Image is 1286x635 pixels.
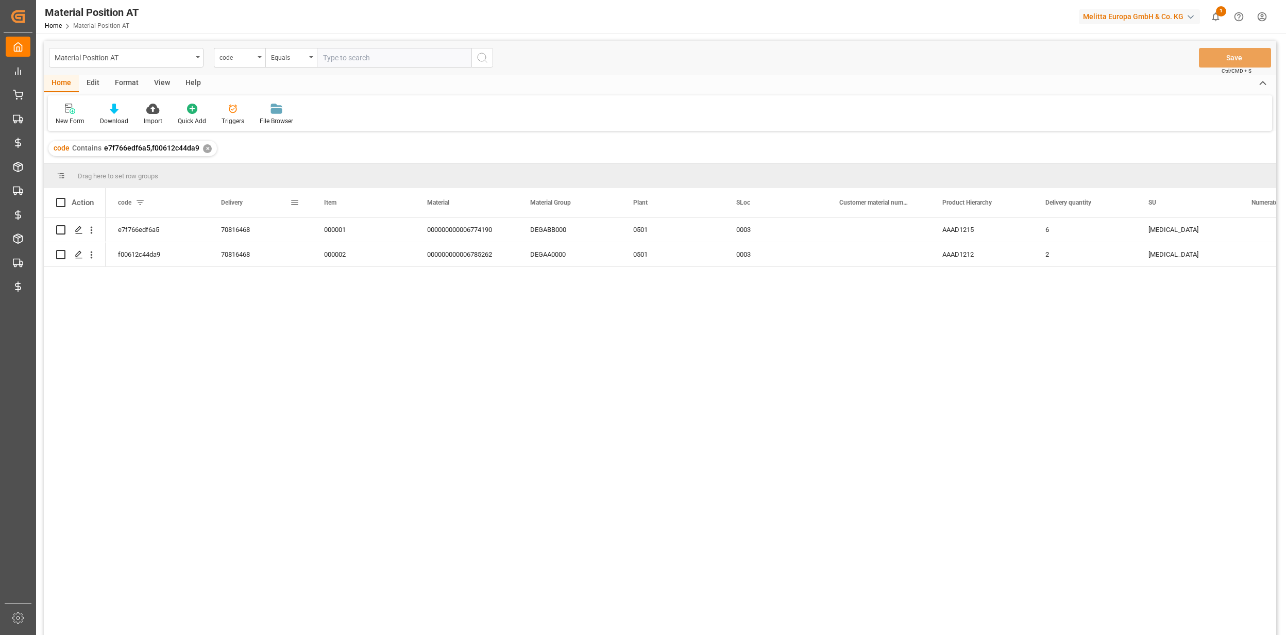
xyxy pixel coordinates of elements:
[427,199,449,206] span: Material
[49,48,204,68] button: open menu
[724,218,827,242] div: 0003
[1148,199,1156,206] span: SU
[415,218,518,242] div: 000000000006774190
[942,199,992,206] span: Product Hierarchy
[1222,67,1251,75] span: Ctrl/CMD + S
[930,242,1033,266] div: AAAD1212
[45,5,139,20] div: Material Position AT
[260,116,293,126] div: File Browser
[56,116,84,126] div: New Form
[44,75,79,92] div: Home
[1045,199,1091,206] span: Delivery quantity
[317,48,471,68] input: Type to search
[415,242,518,266] div: 000000000006785262
[106,242,209,266] div: f00612c44da9
[104,144,199,152] span: e7f766edf6a5,f00612c44da9
[222,116,244,126] div: Triggers
[203,144,212,153] div: ✕
[312,242,415,266] div: 000002
[1136,242,1239,266] div: [MEDICAL_DATA]
[1216,6,1226,16] span: 1
[214,48,265,68] button: open menu
[107,75,146,92] div: Format
[633,199,648,206] span: Plant
[219,51,255,62] div: code
[72,198,94,207] div: Action
[518,242,621,266] div: DEGAA0000
[736,199,750,206] span: SLoc
[1204,5,1227,28] button: show 1 new notifications
[44,218,106,242] div: Press SPACE to select this row.
[724,242,827,266] div: 0003
[55,51,192,63] div: Material Position AT
[118,199,131,206] span: code
[106,218,209,242] div: e7f766edf6a5
[78,172,158,180] span: Drag here to set row groups
[621,218,724,242] div: 0501
[54,144,70,152] span: code
[930,218,1033,242] div: AAAD1215
[1033,242,1136,266] div: 2
[209,218,312,242] div: 70816468
[324,199,336,206] span: Item
[144,116,162,126] div: Import
[839,199,908,206] span: Customer material number
[271,51,306,62] div: Equals
[1251,199,1280,206] span: Numerator
[221,199,243,206] span: Delivery
[45,22,62,29] a: Home
[518,218,621,242] div: DEGABB000
[79,75,107,92] div: Edit
[72,144,101,152] span: Contains
[178,116,206,126] div: Quick Add
[471,48,493,68] button: search button
[530,199,571,206] span: Material Group
[1227,5,1250,28] button: Help Center
[1033,218,1136,242] div: 6
[44,242,106,267] div: Press SPACE to select this row.
[209,242,312,266] div: 70816468
[178,75,209,92] div: Help
[1079,7,1204,26] button: Melitta Europa GmbH & Co. KG
[1136,218,1239,242] div: [MEDICAL_DATA]
[1079,9,1200,24] div: Melitta Europa GmbH & Co. KG
[146,75,178,92] div: View
[312,218,415,242] div: 000001
[1199,48,1271,68] button: Save
[265,48,317,68] button: open menu
[100,116,128,126] div: Download
[621,242,724,266] div: 0501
